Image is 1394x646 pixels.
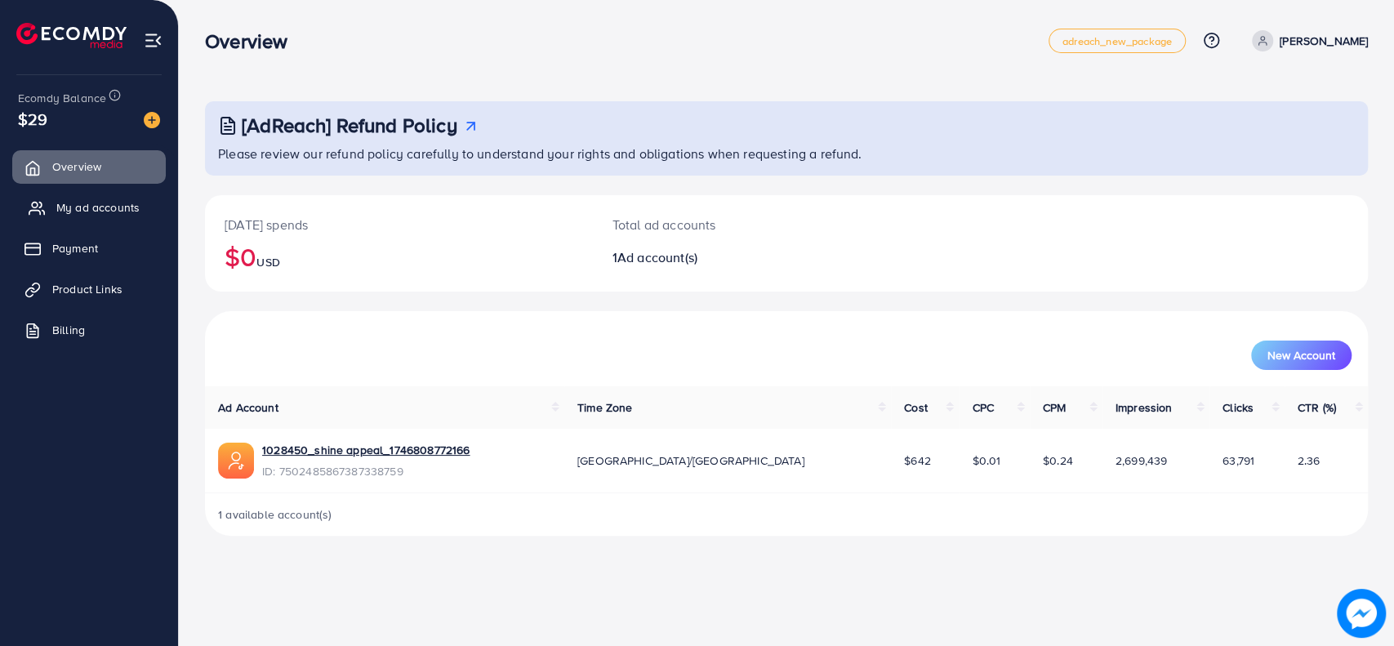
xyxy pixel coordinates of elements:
[12,191,166,224] a: My ad accounts
[56,199,140,216] span: My ad accounts
[262,442,470,458] a: 1028450_shine appeal_1746808772166
[1298,399,1336,416] span: CTR (%)
[612,215,864,234] p: Total ad accounts
[52,281,122,297] span: Product Links
[972,399,993,416] span: CPC
[52,158,101,175] span: Overview
[1049,29,1186,53] a: adreach_new_package
[16,23,127,48] img: logo
[1280,31,1368,51] p: [PERSON_NAME]
[617,248,697,266] span: Ad account(s)
[144,31,163,50] img: menu
[904,452,931,469] span: $642
[1245,30,1368,51] a: [PERSON_NAME]
[218,506,332,523] span: 1 available account(s)
[242,114,457,137] h3: [AdReach] Refund Policy
[218,443,254,479] img: ic-ads-acc.e4c84228.svg
[1298,452,1321,469] span: 2.36
[205,29,301,53] h3: Overview
[12,314,166,346] a: Billing
[577,452,804,469] span: [GEOGRAPHIC_DATA]/[GEOGRAPHIC_DATA]
[1251,341,1352,370] button: New Account
[218,144,1358,163] p: Please review our refund policy carefully to understand your rights and obligations when requesti...
[904,399,928,416] span: Cost
[12,273,166,305] a: Product Links
[1223,452,1254,469] span: 63,791
[18,90,106,106] span: Ecomdy Balance
[218,399,278,416] span: Ad Account
[52,322,85,338] span: Billing
[12,150,166,183] a: Overview
[225,215,573,234] p: [DATE] spends
[225,241,573,272] h2: $0
[1267,350,1335,361] span: New Account
[577,399,632,416] span: Time Zone
[262,463,470,479] span: ID: 7502485867387338759
[144,112,160,128] img: image
[1043,399,1066,416] span: CPM
[52,240,98,256] span: Payment
[256,254,279,270] span: USD
[612,250,864,265] h2: 1
[1116,399,1173,416] span: Impression
[1043,452,1073,469] span: $0.24
[18,107,47,131] span: $29
[1062,36,1172,47] span: adreach_new_package
[972,452,1000,469] span: $0.01
[1116,452,1167,469] span: 2,699,439
[12,232,166,265] a: Payment
[1223,399,1254,416] span: Clicks
[1338,590,1385,637] img: image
